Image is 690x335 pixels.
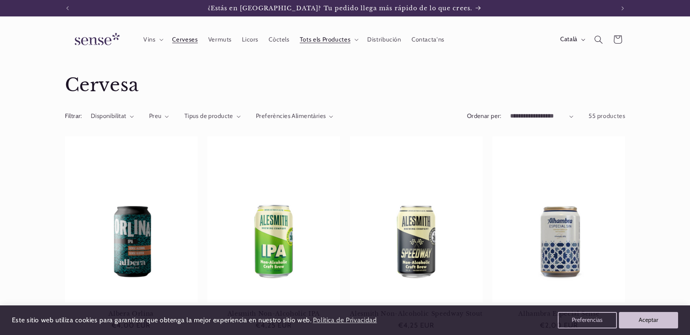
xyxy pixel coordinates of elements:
[62,25,130,55] a: Sense
[237,30,264,49] a: Licors
[184,112,233,120] span: Tipus de producte
[167,30,203,49] a: Cerveses
[65,112,82,121] h2: Filtrar:
[294,30,362,49] summary: Tots els Productes
[269,36,289,44] span: Còctels
[311,313,378,328] a: Política de Privacidad (opens in a new tab)
[256,112,333,121] summary: Preferències Alimentàries (0 seleccionat)
[264,30,295,49] a: Còctels
[203,30,237,49] a: Vermuts
[242,36,258,44] span: Licors
[256,112,326,120] span: Preferències Alimentàries
[367,36,401,44] span: Distribución
[138,30,167,49] summary: Vins
[300,36,350,44] span: Tots els Productes
[184,112,241,121] summary: Tipus de producte (0 seleccionat)
[589,30,608,49] summary: Cerca
[149,112,169,121] summary: Preu
[172,36,198,44] span: Cerveses
[619,312,678,328] button: Aceptar
[12,316,312,324] span: Este sitio web utiliza cookies para garantizar que obtenga la mejor experiencia en nuestro sitio ...
[91,112,126,120] span: Disponibilitat
[467,112,501,120] label: Ordenar per:
[406,30,449,49] a: Contacta'ns
[149,112,162,120] span: Preu
[208,5,472,12] span: ¿Estás en [GEOGRAPHIC_DATA]? Tu pedido llega más rápido de lo que crees.
[91,112,134,121] summary: Disponibilitat (0 seleccionat)
[555,31,589,48] button: Català
[589,112,626,120] span: 55 productes
[65,28,126,51] img: Sense
[362,30,407,49] a: Distribución
[558,312,617,328] button: Preferencias
[208,36,232,44] span: Vermuts
[412,36,444,44] span: Contacta'ns
[65,74,626,97] h1: Cervesa
[143,36,156,44] span: Vins
[560,35,577,44] span: Català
